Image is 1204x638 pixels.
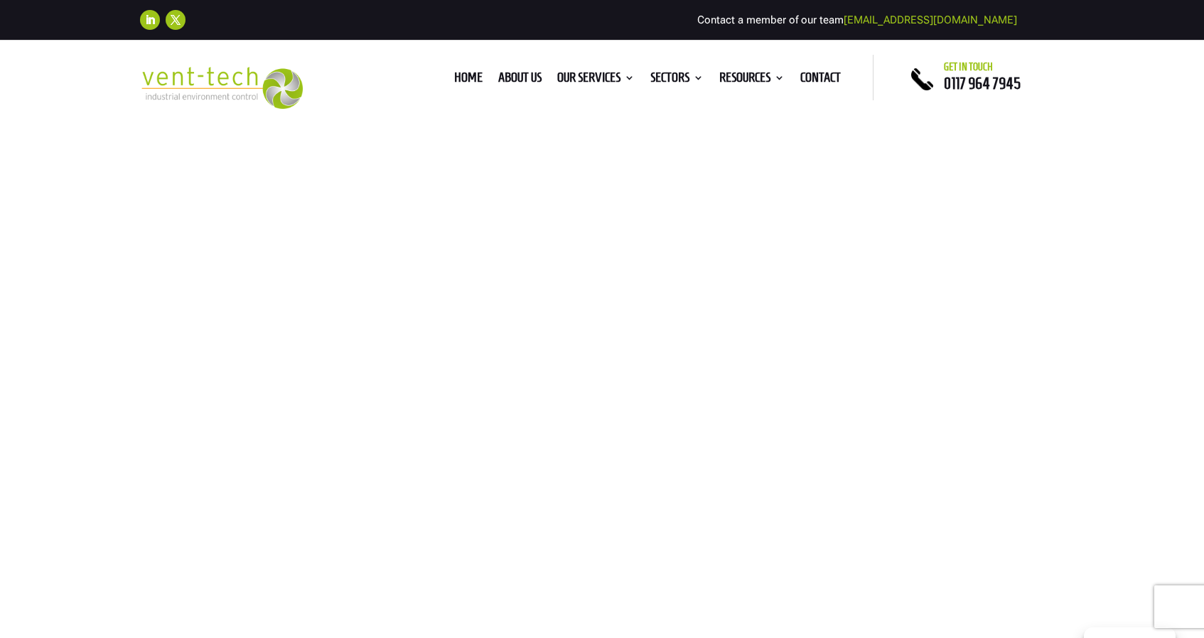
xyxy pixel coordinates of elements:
[944,61,993,73] span: Get in touch
[650,73,704,88] a: Sectors
[800,73,841,88] a: Contact
[697,14,1017,26] span: Contact a member of our team
[944,75,1021,92] a: 0117 964 7945
[140,67,303,109] img: 2023-09-27T08_35_16.549ZVENT-TECH---Clear-background
[498,73,542,88] a: About us
[719,73,785,88] a: Resources
[557,73,635,88] a: Our Services
[166,10,186,30] a: Follow on X
[844,14,1017,26] a: [EMAIL_ADDRESS][DOMAIN_NAME]
[454,73,483,88] a: Home
[140,10,160,30] a: Follow on LinkedIn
